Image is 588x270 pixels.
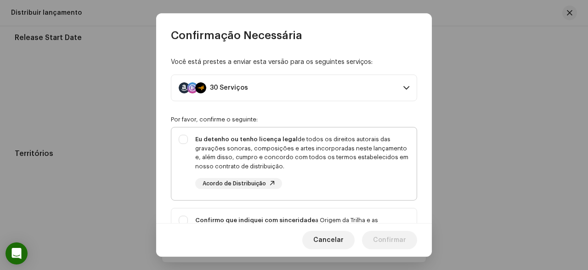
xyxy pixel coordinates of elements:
div: de todos os direitos autorais das gravações sonoras, composições e artes incorporadas neste lança... [195,135,409,171]
button: Cancelar [302,231,355,249]
p-accordion-header: 30 Serviços [171,75,417,101]
strong: Confirmo que indiquei com sinceridade [195,217,315,223]
span: Acordo de Distribuição [203,181,266,187]
div: a Origem da Trilha e as Propriedades da Trilha que se aplicam a cada uma das minhas trilhas para ... [195,216,409,261]
p-togglebutton: Eu detenho ou tenho licença legalde todos os direitos autorais das gravações sonoras, composições... [171,127,417,201]
strong: Eu detenho ou tenho licença legal [195,136,298,142]
div: Por favor, confirme o seguinte: [171,116,417,123]
button: Confirmar [362,231,417,249]
span: Confirmação Necessária [171,28,302,43]
span: Cancelar [313,231,344,249]
span: Confirmar [373,231,406,249]
div: Open Intercom Messenger [6,242,28,264]
div: Você está prestes a enviar esta versão para os seguintes serviços: [171,57,417,67]
div: 30 Serviços [210,84,248,92]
